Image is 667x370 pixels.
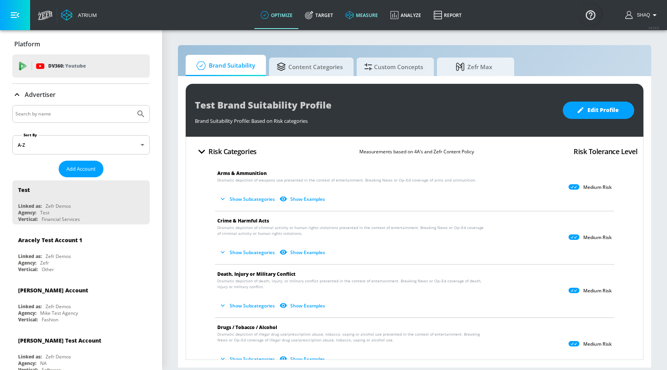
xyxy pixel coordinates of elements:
[648,25,659,30] span: v 4.24.0
[217,246,278,259] button: Show Subcategories
[61,9,97,21] a: Atrium
[277,58,343,76] span: Content Categories
[12,231,150,275] div: Aracely Test Account 1Linked as:Zefr DemosAgency:ZefrVertical:Other
[22,132,39,137] label: Sort By
[18,236,82,244] div: Aracely Test Account 1
[299,1,339,29] a: Target
[278,299,328,312] button: Show Examples
[59,161,103,177] button: Add Account
[364,58,423,76] span: Custom Concepts
[625,10,659,20] button: Shaq
[18,360,36,367] div: Agency:
[217,193,278,205] button: Show Subcategories
[217,217,269,224] span: Crime & Harmful Acts
[42,316,58,323] div: Fashion
[574,146,637,157] h4: Risk Tolerance Level
[65,62,86,70] p: Youtube
[583,341,612,347] p: Medium Risk
[12,84,150,105] div: Advertiser
[18,216,38,222] div: Vertical:
[12,54,150,78] div: DV360: Youtube
[14,40,40,48] p: Platform
[217,177,476,183] span: Dramatic depiction of weapons use presented in the context of entertainment. Breaking News or Op–...
[18,316,38,323] div: Vertical:
[445,58,503,76] span: Zefr Max
[18,310,36,316] div: Agency:
[583,184,612,190] p: Medium Risk
[195,114,555,124] div: Brand Suitability Profile: Based on Risk categories
[40,260,49,266] div: Zefr
[217,299,278,312] button: Show Subcategories
[15,109,132,119] input: Search by name
[18,266,38,273] div: Vertical:
[578,105,619,115] span: Edit Profile
[18,287,88,294] div: [PERSON_NAME] Account
[12,135,150,154] div: A-Z
[12,180,150,224] div: TestLinked as:Zefr DemosAgency:TestVertical:Financial Services
[193,56,255,75] span: Brand Suitability
[217,353,278,365] button: Show Subcategories
[25,90,56,99] p: Advertiser
[217,271,296,277] span: Death, Injury or Military Conflict
[583,288,612,294] p: Medium Risk
[46,253,71,260] div: Zefr Demos
[217,324,277,331] span: Drugs / Tobacco / Alcohol
[583,234,612,241] p: Medium Risk
[217,278,485,290] span: Dramatic depiction of death, injury, or military conflict presented in the context of entertainme...
[359,148,474,156] p: Measurements based on 4A’s and Zefr Content Policy
[563,102,634,119] button: Edit Profile
[18,353,42,360] div: Linked as:
[46,203,71,209] div: Zefr Demos
[18,209,36,216] div: Agency:
[12,281,150,325] div: [PERSON_NAME] AccountLinked as:Zefr DemosAgency:Mike Test AgencyVertical:Fashion
[18,337,101,344] div: [PERSON_NAME] Test Account
[12,33,150,55] div: Platform
[75,12,97,19] div: Atrium
[46,303,71,310] div: Zefr Demos
[42,216,80,222] div: Financial Services
[217,225,485,236] span: Dramatic depiction of criminal activity or human rights violations presented in the context of en...
[18,303,42,310] div: Linked as:
[18,253,42,260] div: Linked as:
[18,260,36,266] div: Agency:
[46,353,71,360] div: Zefr Demos
[278,246,328,259] button: Show Examples
[217,170,267,177] span: Arms & Ammunition
[384,1,427,29] a: Analyze
[40,360,47,367] div: NA
[217,331,485,343] span: Dramatic depiction of illegal drug use/prescription abuse, tobacco, vaping or alcohol use present...
[40,209,49,216] div: Test
[427,1,468,29] a: Report
[192,143,260,161] button: Risk Categories
[18,186,30,193] div: Test
[278,193,328,205] button: Show Examples
[208,146,257,157] h4: Risk Categories
[18,203,42,209] div: Linked as:
[254,1,299,29] a: optimize
[580,4,601,25] button: Open Resource Center
[48,62,86,70] p: DV360:
[278,353,328,365] button: Show Examples
[339,1,384,29] a: measure
[40,310,78,316] div: Mike Test Agency
[42,266,54,273] div: Other
[634,12,650,18] span: login as: shaquille.huang@zefr.com
[66,165,96,173] span: Add Account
